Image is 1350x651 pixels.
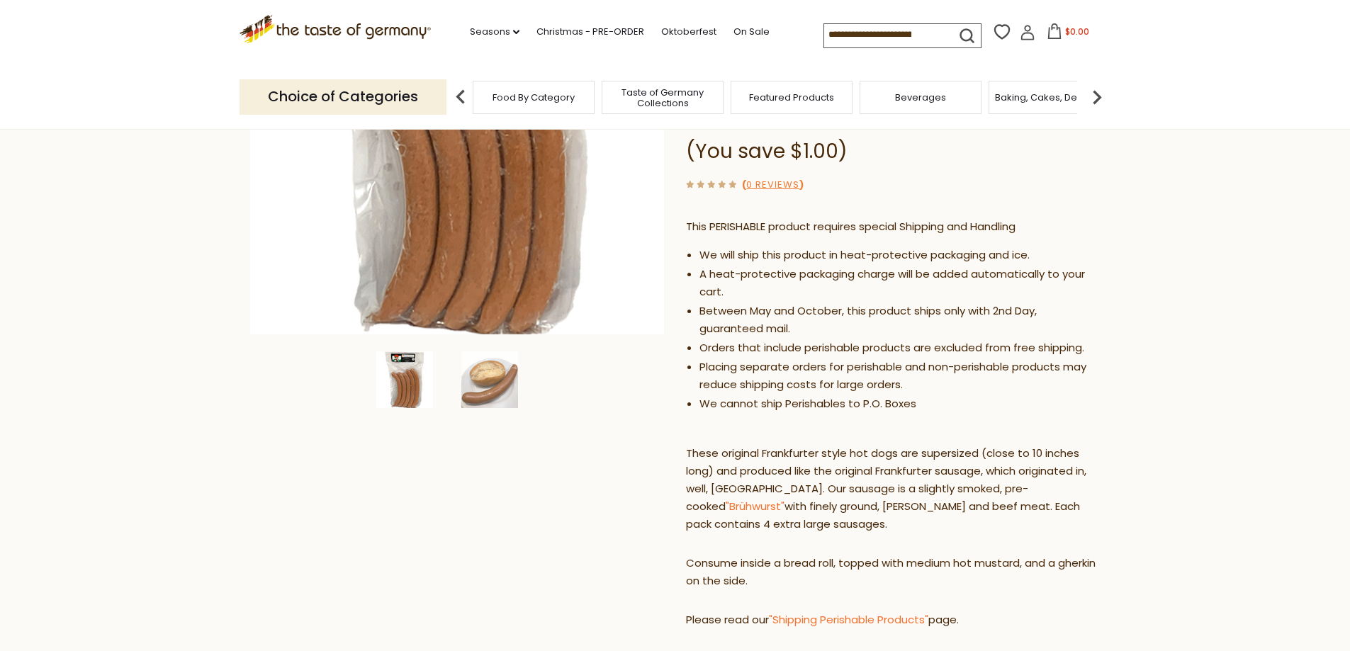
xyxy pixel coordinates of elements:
[699,302,1101,338] li: Between May and October, this product ships only with 2nd Day, guaranteed mail.
[699,266,1101,301] li: A heat-protective packaging charge will be added automatically to your cart.
[995,92,1105,103] a: Baking, Cakes, Desserts
[461,351,518,408] img: Binkert's "Wiener" Extra Large Hot Dogs, 1 lb.
[376,351,433,408] img: Binkert's "Wiener" Extra Large Hot Dogs, 1 lb.
[699,247,1101,264] li: We will ship this product in heat-protective packaging and ice.
[686,445,1101,533] p: These original Frankfurter style hot dogs are supersized (close to 10 inches long) and produced l...
[686,105,733,132] label: Now:
[470,24,519,40] a: Seasons
[742,178,804,191] span: ( )
[606,87,719,108] a: Taste of Germany Collections
[493,92,575,103] a: Food By Category
[240,79,446,114] p: Choice of Categories
[686,218,1101,236] p: This PERISHABLE product requires special Shipping and Handling
[536,24,644,40] a: Christmas - PRE-ORDER
[686,137,848,165] span: (You save $1.00)
[699,339,1101,357] li: Orders that include perishable products are excluded from free shipping.
[686,555,1101,590] p: Consume inside a bread roll, topped with medium hot mustard, and a gherkin on the side.
[749,92,834,103] a: Featured Products
[726,499,784,514] a: "Brühwurst"
[895,92,946,103] a: Beverages
[699,395,1101,413] li: We cannot ship Perishables to P.O. Boxes
[1083,83,1111,111] img: next arrow
[446,83,475,111] img: previous arrow
[1065,26,1089,38] span: $0.00
[661,24,716,40] a: Oktoberfest
[733,24,770,40] a: On Sale
[769,612,928,627] a: "Shipping Perishable Products"
[746,178,799,193] a: 0 Reviews
[686,611,1101,629] p: Please read our page.
[738,105,797,132] span: $10.95
[1038,23,1098,45] button: $0.00
[699,358,1101,394] li: Placing separate orders for perishable and non-perishable products may reduce shipping costs for ...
